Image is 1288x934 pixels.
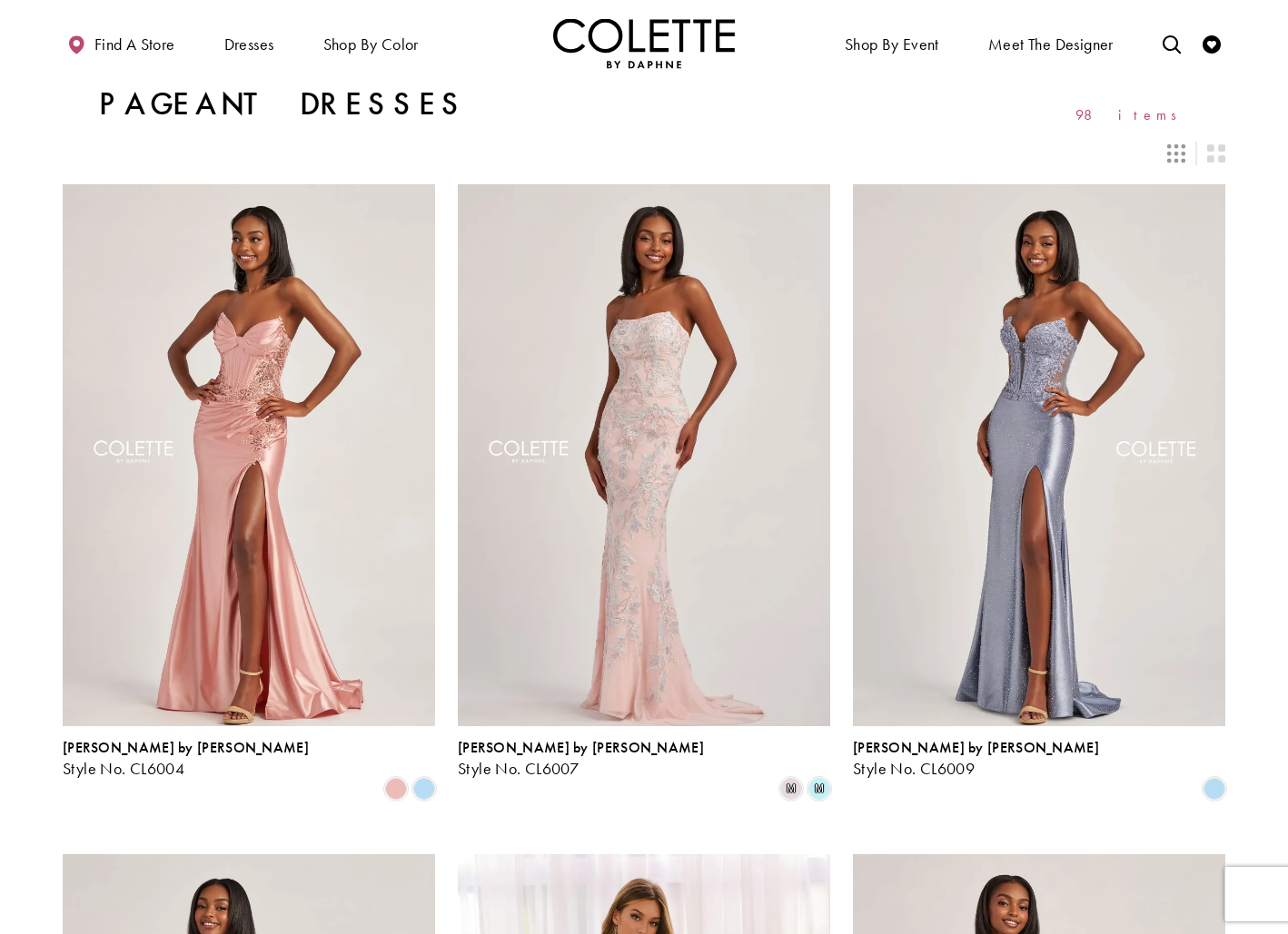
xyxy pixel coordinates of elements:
div: Colette by Daphne Style No. CL6007 [458,740,704,778]
span: Style No. CL6007 [458,758,579,779]
span: Dresses [224,35,274,54]
span: Switch layout to 2 columns [1207,144,1225,162]
span: Style No. CL6004 [63,758,184,779]
i: Cloud Blue [1204,778,1225,800]
span: Find a store [94,35,175,54]
span: Switch layout to 3 columns [1167,144,1185,162]
a: Meet the designer [984,18,1118,68]
span: [PERSON_NAME] by [PERSON_NAME] [853,738,1099,757]
a: Find a store [63,18,179,68]
span: 98 items [1075,107,1189,123]
h1: Pageant Dresses [99,86,467,123]
a: Visit Colette by Daphne Style No. CL6009 Page [853,184,1225,725]
img: Colette by Daphne [553,18,735,68]
div: Colette by Daphne Style No. CL6004 [63,740,309,778]
span: Meet the designer [988,35,1114,54]
i: Light Blue/Multi [808,778,830,800]
span: Shop By Event [845,35,939,54]
a: Visit Colette by Daphne Style No. CL6007 Page [458,184,830,725]
span: Style No. CL6009 [853,758,975,779]
i: Cloud Blue [413,778,435,800]
a: Visit Colette by Daphne Style No. CL6004 Page [63,184,435,725]
span: Dresses [220,18,279,68]
span: [PERSON_NAME] by [PERSON_NAME] [63,738,309,757]
span: Shop by color [323,35,419,54]
span: Shop By Event [840,18,944,68]
a: Toggle search [1158,18,1185,68]
span: Shop by color [319,18,423,68]
i: Pink/Multi [780,778,802,800]
a: Check Wishlist [1198,18,1225,68]
span: [PERSON_NAME] by [PERSON_NAME] [458,738,704,757]
i: Rose Gold [385,778,407,800]
div: Colette by Daphne Style No. CL6009 [853,740,1099,778]
a: Visit Home Page [553,18,735,68]
div: Layout Controls [52,133,1236,173]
